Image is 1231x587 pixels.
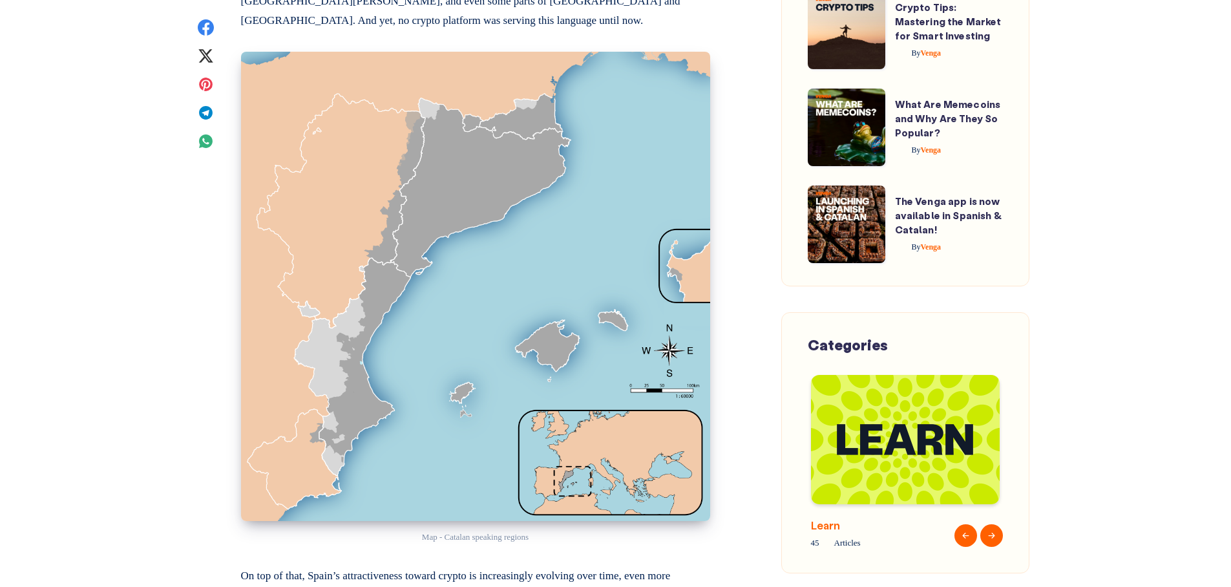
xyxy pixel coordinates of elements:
[895,242,942,251] a: ByVenga
[895,48,942,58] a: ByVenga
[980,524,1003,547] button: Next
[895,98,1001,139] a: What Are Memecoins and Why Are They So Popular?
[808,336,888,354] span: Categories
[422,532,529,542] span: Map - Catalan speaking regions
[912,242,921,251] span: By
[954,524,977,547] button: Previous
[912,145,921,155] span: By
[811,535,931,550] span: 45 Articles
[912,48,921,58] span: By
[895,195,1002,236] a: The Venga app is now available in Spanish & Catalan!
[811,517,931,533] span: Learn
[912,242,942,251] span: Venga
[912,48,942,58] span: Venga
[811,375,1000,504] img: Blog-Tag-Cover---Learn.png
[912,145,942,155] span: Venga
[895,1,1002,42] a: Crypto Tips: Mastering the Market for Smart Investing
[895,145,942,155] a: ByVenga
